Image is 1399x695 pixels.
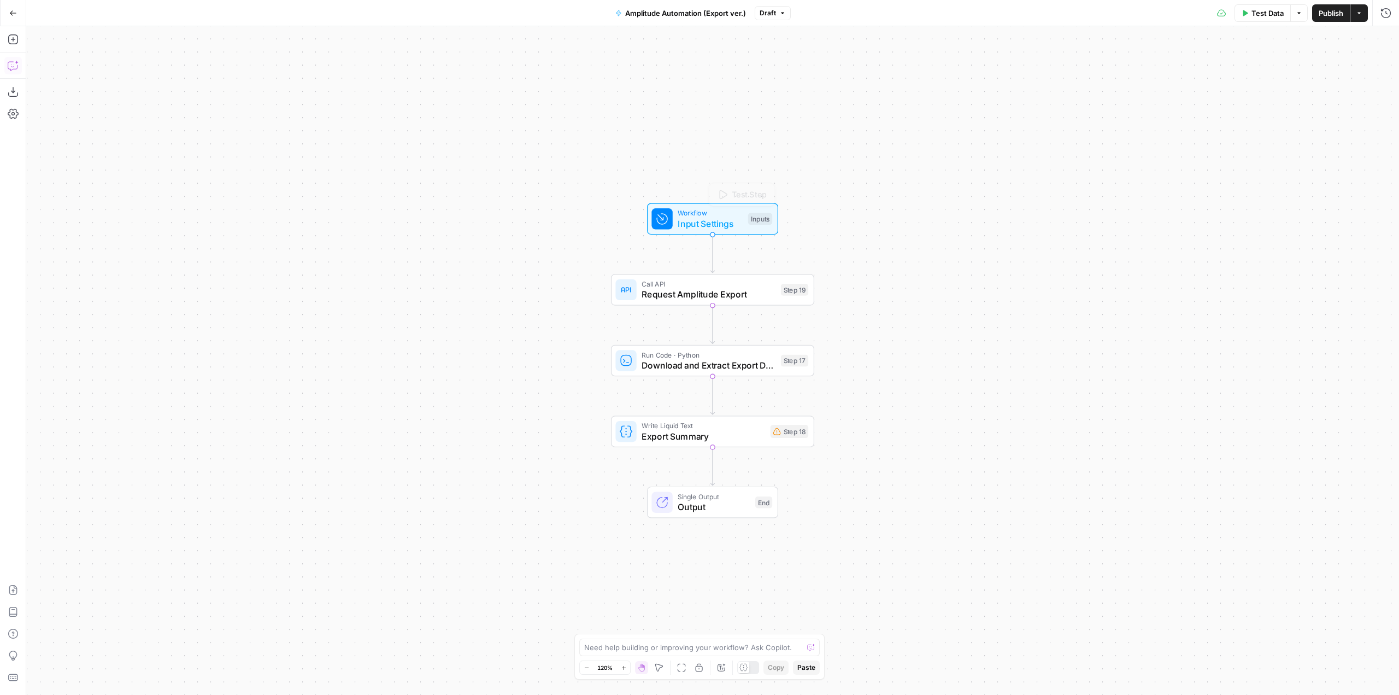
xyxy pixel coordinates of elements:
[771,425,809,438] div: Step 18
[642,430,765,443] span: Export Summary
[611,345,814,377] div: Run Code · PythonDownload and Extract Export DataStep 17
[1251,8,1284,19] span: Test Data
[710,447,714,486] g: Edge from step_18 to end
[611,203,814,235] div: WorkflowInput SettingsInputsTest Step
[755,497,772,509] div: End
[710,306,714,344] g: Edge from step_19 to step_17
[748,213,772,225] div: Inputs
[611,487,814,518] div: Single OutputOutputEnd
[1235,4,1290,22] button: Test Data
[625,8,746,19] span: Amplitude Automation (Export ver.)
[642,349,775,360] span: Run Code · Python
[710,235,714,273] g: Edge from start to step_19
[611,274,814,306] div: Call APIRequest Amplitude ExportStep 19
[642,420,765,431] span: Write Liquid Text
[678,217,743,230] span: Input Settings
[611,416,814,447] div: Write Liquid TextExport SummaryStep 18
[1319,8,1343,19] span: Publish
[678,500,750,513] span: Output
[710,376,714,414] g: Edge from step_17 to step_18
[781,284,808,296] div: Step 19
[642,288,775,301] span: Request Amplitude Export
[763,661,789,675] button: Copy
[768,663,784,673] span: Copy
[797,663,815,673] span: Paste
[642,279,775,289] span: Call API
[781,355,808,367] div: Step 17
[642,359,775,372] span: Download and Extract Export Data
[1312,4,1350,22] button: Publish
[597,663,613,672] span: 120%
[678,208,743,218] span: Workflow
[760,8,776,18] span: Draft
[609,4,753,22] button: Amplitude Automation (Export ver.)
[678,491,750,501] span: Single Output
[755,6,791,20] button: Draft
[793,661,820,675] button: Paste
